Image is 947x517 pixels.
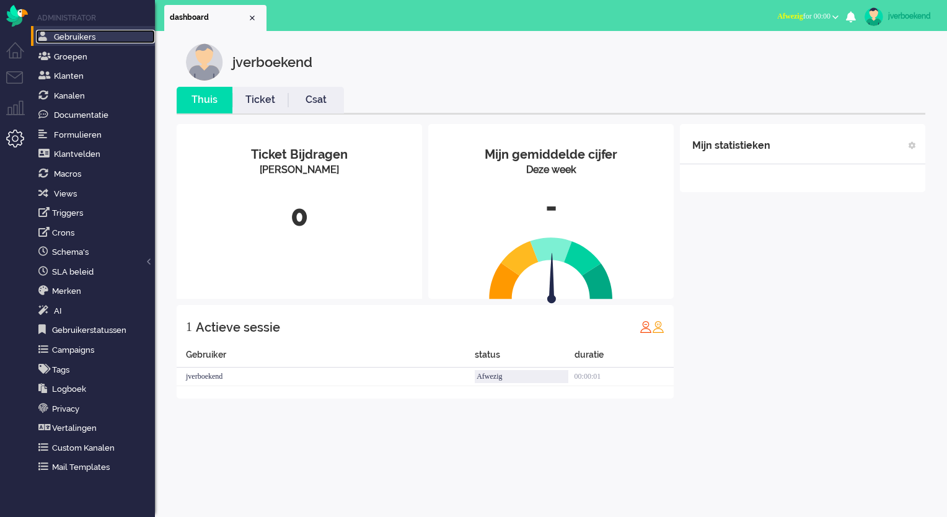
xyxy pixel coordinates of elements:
div: - [438,187,664,228]
span: Klantvelden [54,149,100,159]
li: Tickets menu [6,71,34,99]
div: jverboekend [232,43,312,81]
span: dashboard [170,12,247,23]
span: Kanalen [54,91,85,100]
a: Macros [36,167,155,180]
div: Gebruiker [177,348,475,368]
div: Mijn statistieken [692,133,770,158]
img: flow_omnibird.svg [6,5,28,27]
a: Formulieren [36,128,155,141]
li: Supervisor menu [6,100,34,128]
a: Merken [36,284,155,298]
div: Deze week [438,163,664,177]
a: Vertalingen [36,421,155,435]
a: Omnidesk [6,8,28,17]
a: Gebruikers [36,30,155,43]
img: arrow.svg [525,253,578,306]
div: Ticket Bijdragen [186,146,413,164]
a: Custom Kanalen [36,441,155,454]
span: Macros [54,169,81,179]
div: jverboekend [177,368,475,386]
li: Admin menu [6,130,34,157]
a: Klantvelden [36,147,155,161]
span: Formulieren [54,130,102,139]
a: Triggers [36,206,155,219]
div: status [475,348,574,368]
span: Groepen [54,52,87,61]
div: jverboekend [888,10,935,22]
a: Thuis [177,93,232,107]
span: for 00:00 [777,12,830,20]
a: Csat [288,93,344,107]
a: Ticket [232,93,288,107]
a: Gebruikerstatussen [36,323,155,337]
li: Administrator [37,12,155,23]
span: AI [54,306,61,316]
span: Gebruikers [54,32,95,42]
a: Groepen [36,50,155,63]
img: profile_red.svg [640,320,652,333]
a: Logboek [36,382,155,395]
li: Ticket [232,87,288,113]
li: Afwezigfor 00:00 [770,4,846,31]
span: Documentatie [54,110,108,120]
span: Views [54,189,77,198]
span: Afwezig [777,12,803,20]
div: Actieve sessie [196,315,280,340]
a: Views [36,187,155,200]
button: Afwezigfor 00:00 [770,7,846,25]
img: profile_orange.svg [652,320,664,333]
a: Privacy [36,402,155,415]
li: Csat [288,87,344,113]
div: 1 [186,314,192,339]
div: 0 [186,196,413,237]
a: jverboekend [862,7,935,26]
img: semi_circle.svg [489,237,613,299]
li: Dashboard [164,5,266,31]
a: Kanalen [36,89,155,102]
a: Tags [36,363,155,376]
div: 00:00:01 [575,368,674,386]
a: Klanten [36,69,155,82]
a: Mail Templates [36,460,155,474]
div: Mijn gemiddelde cijfer [438,146,664,164]
div: duratie [575,348,674,368]
img: avatar [865,7,883,26]
div: [PERSON_NAME] [186,163,413,177]
a: Documentatie [36,108,155,122]
div: Afwezig [475,370,568,383]
li: Dashboard menu [6,42,34,70]
div: Close tab [247,13,257,23]
img: customer.svg [186,43,223,81]
span: Klanten [54,71,84,81]
a: Crons [36,226,155,239]
a: Schema's [36,245,155,258]
a: Ai [36,304,155,317]
a: Campaigns [36,343,155,356]
li: Thuis [177,87,232,113]
a: SLA beleid [36,265,155,278]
